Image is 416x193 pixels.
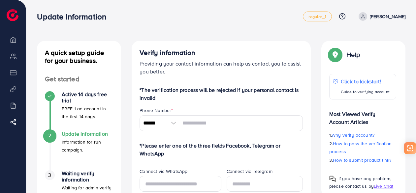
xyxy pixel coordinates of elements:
[329,140,392,155] span: How to pass the verification process
[140,168,187,175] label: Connect via WhatsApp
[329,131,396,139] p: 1.
[7,9,18,21] img: logo
[48,171,51,179] span: 3
[341,77,390,85] p: Click to kickstart!
[329,176,336,182] img: Popup guide
[329,140,396,155] p: 2.
[346,51,360,59] p: Help
[62,138,113,154] p: Information for run campaign.
[333,157,391,163] span: How to submit product link?
[332,132,374,138] span: Why verify account?
[37,12,112,21] h3: Update Information
[62,91,113,104] h4: Active 14 days free trial
[227,168,272,175] label: Connect via Telegram
[140,107,173,114] label: Phone Number
[62,105,113,121] p: FREE 1 ad account in the first 14 days.
[62,170,113,183] h4: Waiting verify information
[356,12,405,21] a: [PERSON_NAME]
[140,86,303,102] p: *The verification process will be rejected if your personal contact is invalid
[329,49,341,61] img: Popup guide
[374,183,393,189] span: Live Chat
[37,91,121,131] li: Active 14 days free trial
[62,131,113,137] h4: Update Information
[329,175,392,189] span: If you have any problem, please contact us by
[303,12,332,21] a: regular_1
[37,49,121,65] h4: A quick setup guide for your business.
[329,105,396,126] p: Most Viewed Verify Account Articles
[308,14,326,19] span: regular_1
[370,13,405,20] p: [PERSON_NAME]
[341,88,390,96] p: Guide to verifying account
[140,49,303,57] h4: Verify information
[37,131,121,170] li: Update Information
[37,75,121,83] h4: Get started
[140,60,303,75] p: Providing your contact information can help us contact you to assist you better.
[329,156,396,164] p: 3.
[140,142,303,157] p: *Please enter one of the three fields Facebook, Telegram or WhatsApp
[48,132,51,139] span: 2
